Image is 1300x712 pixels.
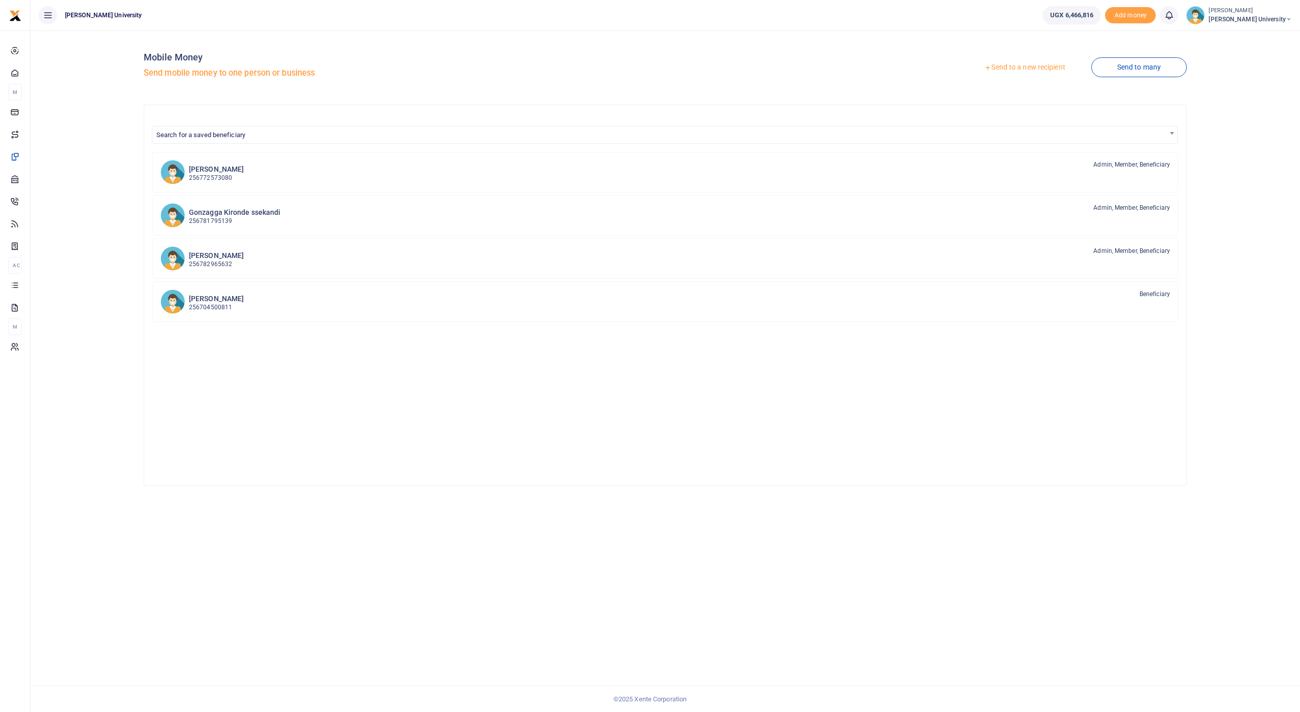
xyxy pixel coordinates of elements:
h5: Send mobile money to one person or business [144,68,661,78]
li: M [8,84,22,101]
span: [PERSON_NAME] University [1209,15,1292,24]
a: NK [PERSON_NAME] 256704500811 Beneficiary [152,281,1178,322]
span: Admin, Member, Beneficiary [1093,160,1170,169]
a: Send to a new recipient [958,58,1091,77]
small: [PERSON_NAME] [1209,7,1292,15]
h6: Gonzagga Kironde ssekandi [189,208,281,217]
li: Toup your wallet [1105,7,1156,24]
img: PB [160,160,185,184]
a: Add money [1105,11,1156,18]
p: 256781795139 [189,216,281,226]
li: Ac [8,257,22,274]
p: 256782965632 [189,260,244,269]
span: Admin, Member, Beneficiary [1093,203,1170,212]
img: logo-small [9,10,21,22]
img: profile-user [1186,6,1205,24]
p: 256772573080 [189,173,244,183]
a: GKs Gonzagga Kironde ssekandi 256781795139 Admin, Member, Beneficiary [152,195,1178,236]
span: Search for a saved beneficiary [152,126,1178,144]
h6: [PERSON_NAME] [189,165,244,174]
span: Search for a saved beneficiary [152,126,1177,142]
img: NK [160,289,185,314]
span: UGX 6,466,816 [1050,10,1093,20]
span: Beneficiary [1140,289,1170,299]
li: M [8,318,22,335]
a: UGX 6,466,816 [1043,6,1101,24]
span: Admin, Member, Beneficiary [1093,246,1170,255]
span: Add money [1105,7,1156,24]
h4: Mobile Money [144,52,661,63]
a: profile-user [PERSON_NAME] [PERSON_NAME] University [1186,6,1292,24]
span: Search for a saved beneficiary [156,131,245,139]
a: ScO [PERSON_NAME] 256782965632 Admin, Member, Beneficiary [152,238,1178,279]
a: PB [PERSON_NAME] 256772573080 Admin, Member, Beneficiary [152,152,1178,192]
img: GKs [160,203,185,228]
a: logo-small logo-large logo-large [9,11,21,19]
p: 256704500811 [189,303,244,312]
a: Send to many [1091,57,1187,77]
span: [PERSON_NAME] University [61,11,146,20]
h6: [PERSON_NAME] [189,295,244,303]
img: ScO [160,246,185,271]
li: Wallet ballance [1038,6,1105,24]
h6: [PERSON_NAME] [189,251,244,260]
